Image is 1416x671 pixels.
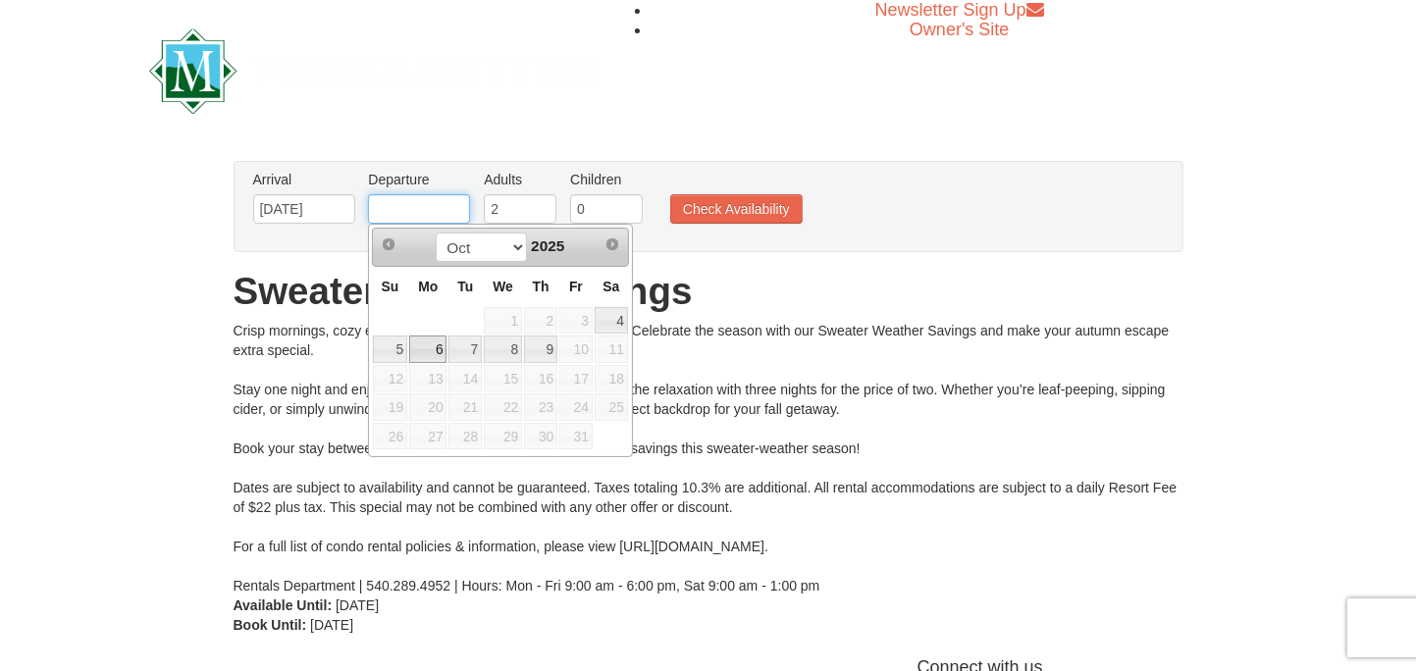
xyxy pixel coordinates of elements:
[524,307,557,335] span: 2
[448,423,482,450] span: 28
[483,335,523,364] td: available
[234,617,307,633] strong: Book Until:
[368,170,470,189] label: Departure
[604,236,620,252] span: Next
[448,393,482,421] span: 21
[523,364,558,393] td: unAvailable
[670,194,803,224] button: Check Availability
[253,170,355,189] label: Arrival
[382,279,399,294] span: Sunday
[375,231,402,258] a: Prev
[418,279,438,294] span: Monday
[558,306,594,335] td: available
[603,279,619,294] span: Saturday
[372,392,408,422] td: unAvailable
[372,364,408,393] td: unAvailable
[484,423,522,450] span: 29
[484,170,556,189] label: Adults
[373,365,407,392] span: 12
[594,306,629,335] td: available
[599,231,626,258] a: Next
[524,335,557,363] a: 9
[373,335,407,363] a: 5
[558,335,594,364] td: unAvailable
[310,617,353,633] span: [DATE]
[558,422,594,451] td: unAvailable
[408,364,447,393] td: unAvailable
[381,236,396,252] span: Prev
[559,307,593,335] span: 3
[493,279,513,294] span: Wednesday
[524,365,557,392] span: 16
[447,392,483,422] td: unAvailable
[533,279,550,294] span: Thursday
[409,423,446,450] span: 27
[457,279,473,294] span: Tuesday
[447,364,483,393] td: unAvailable
[447,335,483,364] td: available
[484,365,522,392] span: 15
[558,392,594,422] td: unAvailable
[448,335,482,363] a: 7
[408,422,447,451] td: unAvailable
[483,392,523,422] td: unAvailable
[149,28,599,114] img: Massanutten Resort Logo
[523,422,558,451] td: unAvailable
[524,393,557,421] span: 23
[559,423,593,450] span: 31
[447,422,483,451] td: unAvailable
[408,335,447,364] td: available
[372,422,408,451] td: unAvailable
[594,392,629,422] td: unAvailable
[484,307,522,335] span: 1
[408,392,447,422] td: unAvailable
[559,335,593,363] span: 10
[594,364,629,393] td: unAvailable
[523,335,558,364] td: available
[373,393,407,421] span: 19
[372,335,408,364] td: available
[483,364,523,393] td: unAvailable
[149,45,599,91] a: Massanutten Resort
[524,423,557,450] span: 30
[409,365,446,392] span: 13
[448,365,482,392] span: 14
[483,306,523,335] td: unAvailable
[595,335,628,363] span: 11
[234,272,1183,311] h1: Sweater Weather Savings
[570,170,643,189] label: Children
[409,335,446,363] a: 6
[523,306,558,335] td: unAvailable
[595,307,628,335] a: 4
[483,422,523,451] td: unAvailable
[595,365,628,392] span: 18
[336,597,379,613] span: [DATE]
[558,364,594,393] td: unAvailable
[523,392,558,422] td: unAvailable
[234,321,1183,595] div: Crisp mornings, cozy evenings, and vibrant fall colors are calling! Celebrate the season with our...
[409,393,446,421] span: 20
[484,335,522,363] a: 8
[484,393,522,421] span: 22
[594,335,629,364] td: unAvailable
[234,597,333,613] strong: Available Until:
[559,393,593,421] span: 24
[373,423,407,450] span: 26
[569,279,583,294] span: Friday
[559,365,593,392] span: 17
[595,393,628,421] span: 25
[531,237,564,254] span: 2025
[910,20,1009,39] a: Owner's Site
